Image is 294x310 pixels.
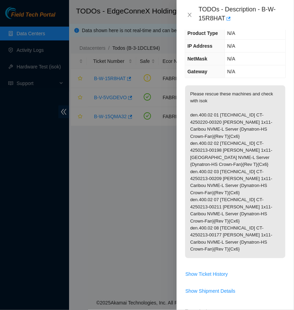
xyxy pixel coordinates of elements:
span: Gateway [188,69,208,74]
span: Show Shipment Details [186,287,236,295]
button: Show Ticket History [185,269,228,280]
span: N/A [227,30,235,36]
span: Product Type [188,30,218,36]
div: TODOs - Description - B-W-15R8HAT [199,6,286,24]
button: Show Shipment Details [185,285,236,297]
p: Please rescue these machines and check with isok den.400.02 01 [TECHNICAL_ID] CT-4250220-00320 [P... [185,85,285,258]
span: N/A [227,69,235,74]
span: N/A [227,43,235,49]
span: N/A [227,56,235,62]
span: Show Ticket History [186,270,228,278]
button: Close [185,12,195,18]
span: IP Address [188,43,212,49]
span: NetMask [188,56,208,62]
span: close [187,12,192,18]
